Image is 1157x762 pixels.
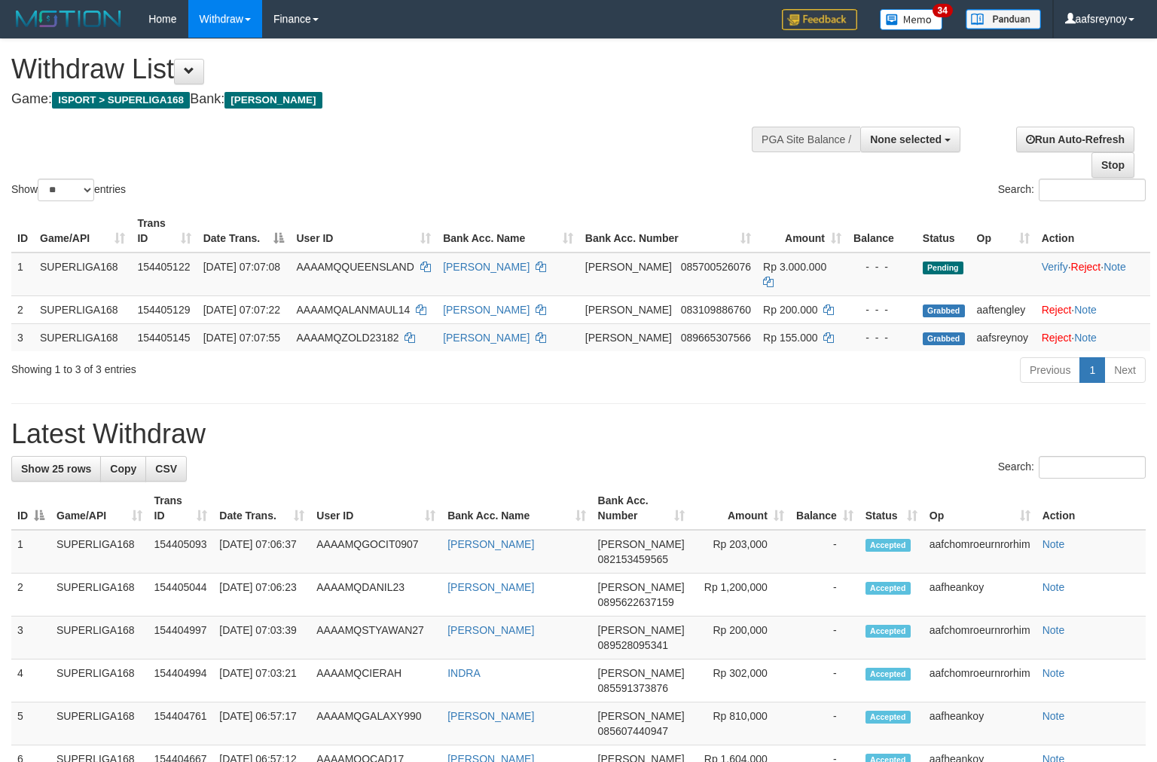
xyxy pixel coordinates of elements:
span: None selected [870,133,942,145]
a: Note [1043,710,1065,722]
a: Reject [1042,332,1072,344]
td: [DATE] 07:03:21 [213,659,310,702]
th: Trans ID: activate to sort column ascending [131,210,197,252]
span: Copy 089528095341 to clipboard [598,639,668,651]
label: Show entries [11,179,126,201]
td: 4 [11,659,50,702]
td: - [790,574,859,617]
label: Search: [998,456,1146,479]
td: AAAAMQCIERAH [310,659,441,702]
a: Note [1074,304,1097,316]
span: AAAAMQQUEENSLAND [296,261,414,273]
span: 154405129 [137,304,190,316]
label: Search: [998,179,1146,201]
span: [PERSON_NAME] [224,92,322,109]
td: SUPERLIGA168 [50,617,148,659]
td: SUPERLIGA168 [34,323,131,351]
td: aafsreynoy [971,323,1036,351]
th: Status: activate to sort column ascending [859,487,923,530]
a: Note [1043,581,1065,593]
h4: Game: Bank: [11,92,756,107]
span: Copy [110,463,136,475]
span: Accepted [865,625,911,638]
span: Rp 3.000.000 [763,261,826,273]
span: [PERSON_NAME] [598,581,685,593]
div: PGA Site Balance / [752,127,860,152]
td: 154405093 [148,530,214,574]
a: [PERSON_NAME] [443,332,530,344]
button: None selected [860,127,960,152]
span: Accepted [865,582,911,595]
span: [DATE] 07:07:22 [203,304,280,316]
input: Search: [1039,456,1146,479]
span: Rp 200.000 [763,304,817,316]
td: Rp 203,000 [691,530,790,574]
img: panduan.png [966,9,1041,29]
span: Show 25 rows [21,463,91,475]
span: 34 [933,4,953,17]
input: Search: [1039,179,1146,201]
th: Date Trans.: activate to sort column descending [197,210,291,252]
a: Copy [100,456,146,482]
td: 2 [11,295,34,323]
td: [DATE] 07:06:37 [213,530,310,574]
span: Pending [923,262,963,274]
a: Note [1043,667,1065,679]
a: CSV [145,456,187,482]
td: AAAAMQGALAXY990 [310,702,441,745]
th: Action [1036,210,1150,252]
td: [DATE] 07:03:39 [213,617,310,659]
span: [DATE] 07:07:55 [203,332,280,344]
td: 1 [11,252,34,296]
td: aafchomroeurnrorhim [923,530,1036,574]
a: 1 [1079,357,1105,383]
td: 2 [11,574,50,617]
img: Feedback.jpg [782,9,857,30]
th: Amount: activate to sort column ascending [691,487,790,530]
span: [PERSON_NAME] [585,304,672,316]
th: Bank Acc. Number: activate to sort column ascending [592,487,691,530]
td: AAAAMQDANIL23 [310,574,441,617]
th: Bank Acc. Name: activate to sort column ascending [441,487,591,530]
td: 154404994 [148,659,214,702]
td: - [790,702,859,745]
th: Bank Acc. Number: activate to sort column ascending [579,210,757,252]
td: 5 [11,702,50,745]
span: Copy 085607440947 to clipboard [598,725,668,737]
span: [PERSON_NAME] [585,261,672,273]
th: Amount: activate to sort column ascending [757,210,847,252]
td: SUPERLIGA168 [50,530,148,574]
span: 154405122 [137,261,190,273]
th: User ID: activate to sort column ascending [290,210,437,252]
a: Note [1043,624,1065,636]
a: INDRA [447,667,481,679]
a: Stop [1091,152,1134,178]
td: SUPERLIGA168 [34,252,131,296]
a: Run Auto-Refresh [1016,127,1134,152]
th: Op: activate to sort column ascending [923,487,1036,530]
span: Copy 0895622637159 to clipboard [598,596,674,608]
a: [PERSON_NAME] [447,624,534,636]
td: 154405044 [148,574,214,617]
td: 154404997 [148,617,214,659]
a: [PERSON_NAME] [447,581,534,593]
a: Previous [1020,357,1080,383]
span: ISPORT > SUPERLIGA168 [52,92,190,109]
td: aafheankoy [923,702,1036,745]
a: Note [1104,261,1126,273]
select: Showentries [38,179,94,201]
span: Copy 082153459565 to clipboard [598,553,668,565]
span: [PERSON_NAME] [598,538,685,550]
div: - - - [853,330,911,345]
span: Grabbed [923,332,965,345]
a: [PERSON_NAME] [443,304,530,316]
td: 3 [11,617,50,659]
span: Accepted [865,668,911,681]
a: [PERSON_NAME] [447,710,534,722]
th: Action [1036,487,1146,530]
a: Note [1074,332,1097,344]
td: SUPERLIGA168 [34,295,131,323]
td: SUPERLIGA168 [50,659,148,702]
td: - [790,530,859,574]
span: Copy 085700526076 to clipboard [681,261,751,273]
